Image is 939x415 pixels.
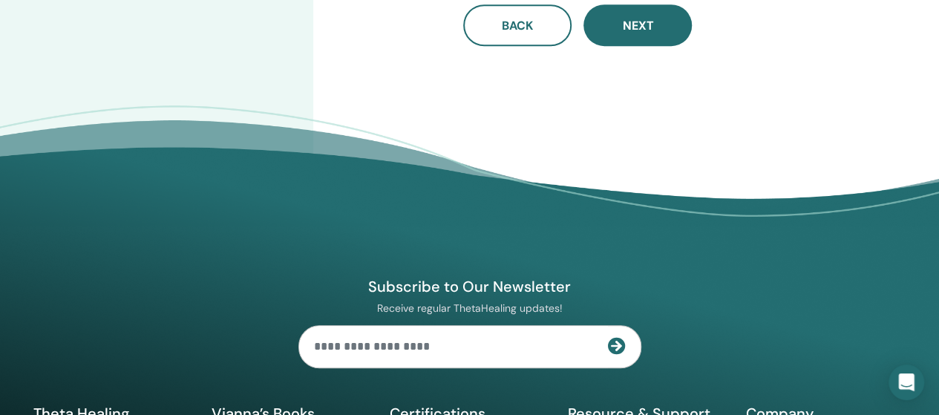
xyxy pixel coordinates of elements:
h4: Subscribe to Our Newsletter [298,277,641,296]
div: Open Intercom Messenger [889,365,924,400]
p: Receive regular ThetaHealing updates! [298,301,641,315]
span: Next [622,18,653,33]
button: Next [583,4,692,46]
button: Back [463,4,572,46]
span: Back [502,18,533,33]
